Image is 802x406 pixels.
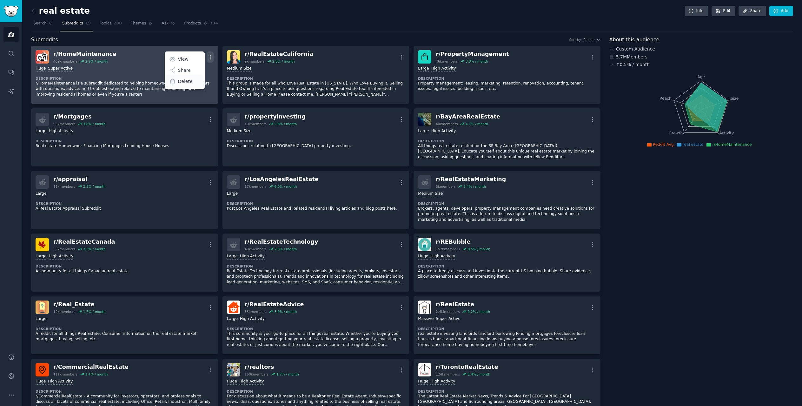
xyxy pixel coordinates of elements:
[227,268,405,285] p: Real Estate Technology for real estate professionals (including agents, brokers, investors, and p...
[418,191,443,197] div: Medium Size
[436,238,490,246] div: r/ REBubble
[227,191,238,197] div: Large
[609,36,659,44] span: About this audience
[414,296,600,354] a: RealEstater/RealEstate2.4Mmembers0.2% / monthMassiveSuper ActiveDescriptionreal estate investing ...
[418,81,596,92] p: Property management: leasing, marketing, retention, renovation, accounting, tenant issues, legal ...
[36,143,214,149] p: Real estate Homeowner Financing Mortgages Lending House Houses
[33,21,47,26] span: Search
[418,201,596,206] dt: Description
[36,81,214,98] p: r/HomeMaintenance is a subreddit dedicated to helping homeowners, renters, and DIYers with questi...
[36,66,46,72] div: Huge
[731,96,739,100] tspan: Size
[4,6,18,17] img: GummySearch logo
[53,238,115,246] div: r/ RealEstateCanada
[245,247,267,251] div: 40k members
[430,254,455,260] div: High Activity
[49,254,73,260] div: High Activity
[100,21,111,26] span: Topics
[418,238,431,251] img: REBubble
[31,233,218,292] a: RealEstateCanadar/RealEstateCanada58kmembers3.3% / monthLargeHigh ActivityDescriptionA community ...
[418,50,431,64] img: PropertyManagement
[222,108,409,166] a: r/propertyinvesting10kmembers2.8% / monthMedium SizeDescriptionDiscussions relating to [GEOGRAPHI...
[159,18,177,31] a: Ask
[48,379,73,385] div: High Activity
[53,372,77,376] div: 111k members
[436,301,490,308] div: r/ RealEstate
[166,52,203,66] a: View
[418,389,596,394] dt: Description
[697,75,705,79] tspan: Age
[36,191,46,197] div: Large
[53,184,75,189] div: 11k members
[31,296,218,354] a: Real_Estater/Real_Estate19kmembers1.7% / monthLargeDescriptionA reddit for all things Real Estate...
[131,21,146,26] span: Themes
[245,372,269,376] div: 160k members
[222,171,409,229] a: r/LosAngelesRealEstate17kmembers6.0% / monthLargeDescriptionPost Los Angeles Real Estate and Rela...
[184,21,201,26] span: Products
[227,139,405,143] dt: Description
[418,254,428,260] div: Huge
[53,309,75,314] div: 19k members
[274,122,297,126] div: 2.8 % / month
[414,171,600,229] a: r/RealEstateMarketing5kmembers5.4% / monthMedium SizeDescriptionBrokers, agents, developers, prop...
[31,171,218,229] a: r/appraisal11kmembers2.5% / monthLargeDescriptionA Real Estate Appraisal Subreddit
[49,128,73,134] div: High Activity
[36,139,214,143] dt: Description
[418,327,596,331] dt: Description
[683,142,704,147] span: real estate
[227,363,240,376] img: realtors
[418,379,428,385] div: Huge
[36,76,214,81] dt: Description
[418,301,431,314] img: RealEstate
[240,254,265,260] div: High Activity
[222,233,409,292] a: r/RealEstateTechnology40kmembers2.6% / monthLargeHigh ActivityDescriptionReal Estate Technology f...
[83,184,106,189] div: 2.5 % / month
[463,184,486,189] div: 5.4 % / month
[227,389,405,394] dt: Description
[85,21,91,26] span: 19
[272,59,295,64] div: 2.8 % / month
[129,18,155,31] a: Themes
[712,142,752,147] span: r/HomeMaintenance
[36,264,214,268] dt: Description
[227,201,405,206] dt: Description
[245,175,319,183] div: r/ LosAngelesRealEstate
[239,379,264,385] div: High Activity
[48,66,73,72] div: Super Active
[685,6,708,17] a: Info
[468,247,490,251] div: 0.5 % / month
[31,36,58,44] span: Subreddits
[53,122,75,126] div: 99k members
[36,128,46,134] div: Large
[739,6,766,17] a: Share
[85,59,108,64] div: 2.2 % / month
[31,18,56,31] a: Search
[436,247,460,251] div: 152k members
[227,264,405,268] dt: Description
[436,363,498,371] div: r/ TorontoRealEstate
[468,372,490,376] div: 1.4 % / month
[414,46,600,104] a: PropertyManagementr/PropertyManagement46kmembers3.8% / monthLargeHigh ActivityDescriptionProperty...
[669,131,683,135] tspan: Growth
[53,59,77,64] div: 469k members
[436,122,458,126] div: 44k members
[53,247,75,251] div: 58k members
[616,61,650,68] div: ↑ 0.5 % / month
[227,331,405,348] p: This community is your go-to place for all things real estate. Whether you're buying your first h...
[436,309,460,314] div: 2.4M members
[436,59,458,64] div: 46k members
[53,363,129,371] div: r/ CommercialRealEstate
[36,363,49,376] img: CommercialRealEstate
[653,142,674,147] span: Reddit Avg
[609,46,793,52] div: Custom Audience
[436,50,509,58] div: r/ PropertyManagement
[227,128,252,134] div: Medium Size
[53,50,116,58] div: r/ HomeMaintenance
[436,372,460,376] div: 124k members
[418,128,429,134] div: Large
[36,254,46,260] div: Large
[83,122,106,126] div: 3.8 % / month
[114,21,122,26] span: 200
[245,309,267,314] div: 55k members
[182,18,220,31] a: Products334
